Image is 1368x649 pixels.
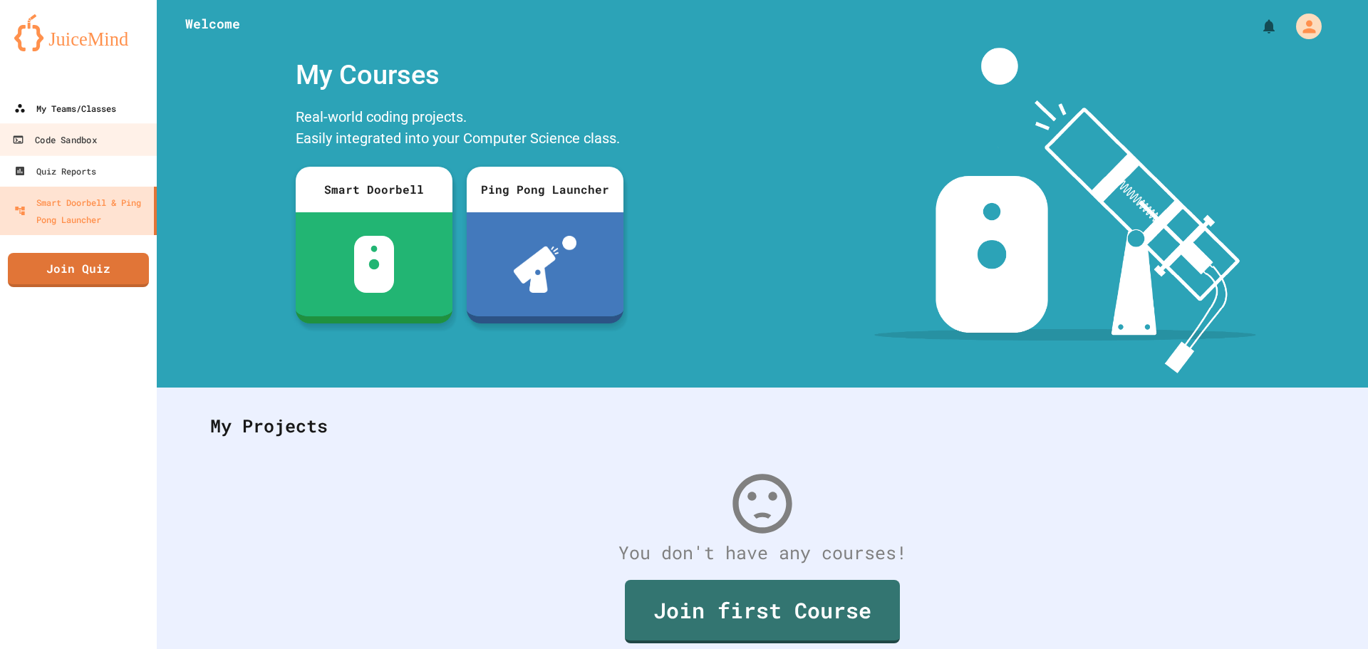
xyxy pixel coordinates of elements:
div: Code Sandbox [12,131,96,149]
a: Join Quiz [8,253,149,287]
div: My Notifications [1234,14,1281,38]
div: Real-world coding projects. Easily integrated into your Computer Science class. [289,103,631,156]
img: ppl-with-ball.png [514,236,577,293]
div: My Teams/Classes [14,100,116,117]
img: logo-orange.svg [14,14,142,51]
img: banner-image-my-projects.png [874,48,1256,373]
div: My Projects [196,398,1329,454]
div: My Courses [289,48,631,103]
div: Ping Pong Launcher [467,167,623,212]
div: You don't have any courses! [196,539,1329,566]
div: My Account [1281,10,1325,43]
img: sdb-white.svg [354,236,395,293]
div: Smart Doorbell [296,167,452,212]
a: Join first Course [625,580,900,643]
div: Smart Doorbell & Ping Pong Launcher [14,194,148,228]
div: Quiz Reports [14,162,96,180]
